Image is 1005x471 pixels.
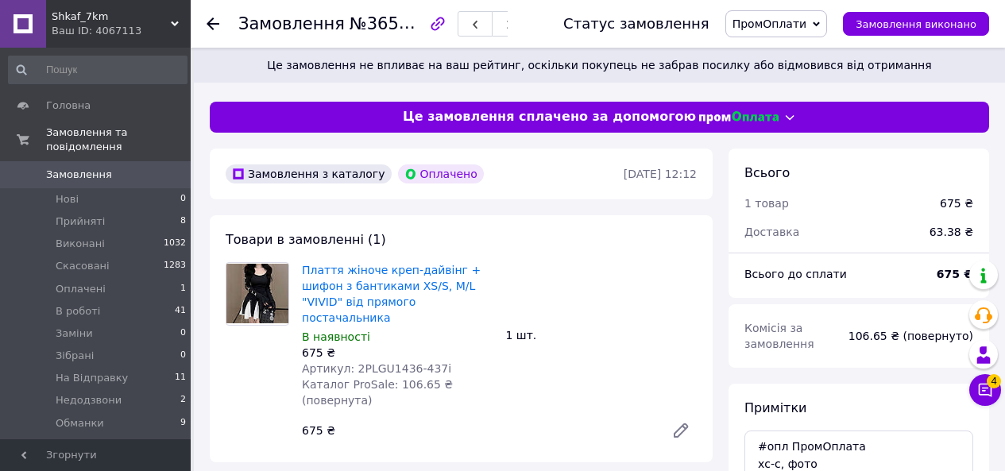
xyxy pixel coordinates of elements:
img: Плаття жіноче креп-дайвінг + шифон з бантиками XS/S, M/L "VIVID" від прямого постачальника [226,264,288,323]
span: Прийняті [56,214,105,229]
span: В наявності [302,330,370,343]
span: 0 [180,192,186,207]
span: 0 [180,326,186,341]
span: 1 [180,282,186,296]
span: 1032 [164,237,186,251]
span: Замовлення та повідомлення [46,125,191,154]
span: Всього [744,165,790,180]
span: Оплачені [56,282,106,296]
span: Виконані [56,237,105,251]
span: Замовлення [46,168,112,182]
span: ПромОплати [732,17,807,30]
span: Замовлення виконано [856,18,976,30]
span: Примітки [744,400,806,415]
span: Нові [56,192,79,207]
span: 0 [180,438,186,453]
div: 675 ₴ [302,345,493,361]
span: Комісія за замовлення [744,322,814,350]
span: Головна [46,98,91,113]
span: 1283 [164,259,186,273]
span: Зібрані [56,349,94,363]
span: Це замовлення не впливає на ваш рейтинг, оскільки покупець не забрав посилку або відмовився від о... [213,57,986,73]
time: [DATE] 12:12 [624,168,697,180]
span: Товари в замовленні (1) [226,232,386,247]
span: Скасовані [56,259,110,273]
button: Чат з покупцем4 [969,374,1001,406]
span: 0 [180,349,186,363]
div: 1 шт. [500,324,704,346]
span: Обманки [56,416,104,430]
input: Пошук [8,56,187,84]
div: 675 ₴ [940,195,973,211]
div: Статус замовлення [563,16,709,32]
span: 106.65 ₴ (повернуто) [848,330,973,342]
span: Очікують товар [56,438,141,453]
span: На Відправку [56,371,128,385]
div: Оплачено [398,164,484,183]
span: В роботі [56,304,100,319]
div: Замовлення з каталогу [226,164,392,183]
span: 1 товар [744,197,789,210]
span: 41 [175,304,186,319]
span: Недодзвони [56,393,122,407]
div: 63.38 ₴ [920,214,983,249]
div: Ваш ID: 4067113 [52,24,191,38]
span: Всього до сплати [744,268,847,280]
span: Заміни [56,326,93,341]
span: Замовлення [238,14,345,33]
button: Замовлення виконано [843,12,989,36]
div: Повернутися назад [207,16,219,32]
span: №365635779 [350,14,462,33]
div: 675 ₴ [296,419,659,442]
span: 4 [987,374,1001,388]
span: Shkaf_7km [52,10,171,24]
span: 11 [175,371,186,385]
span: Це замовлення сплачено за допомогою [403,108,696,126]
span: 9 [180,416,186,430]
b: 675 ₴ [937,268,973,280]
a: Плаття жіноче креп-дайвінг + шифон з бантиками XS/S, M/L "VIVID" від прямого постачальника [302,264,481,324]
a: Редагувати [665,415,697,446]
span: 2 [180,393,186,407]
span: 8 [180,214,186,229]
span: Каталог ProSale: 106.65 ₴ (повернута) [302,378,453,407]
span: Доставка [744,226,799,238]
span: Артикул: 2PLGU1436-437i [302,362,451,375]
